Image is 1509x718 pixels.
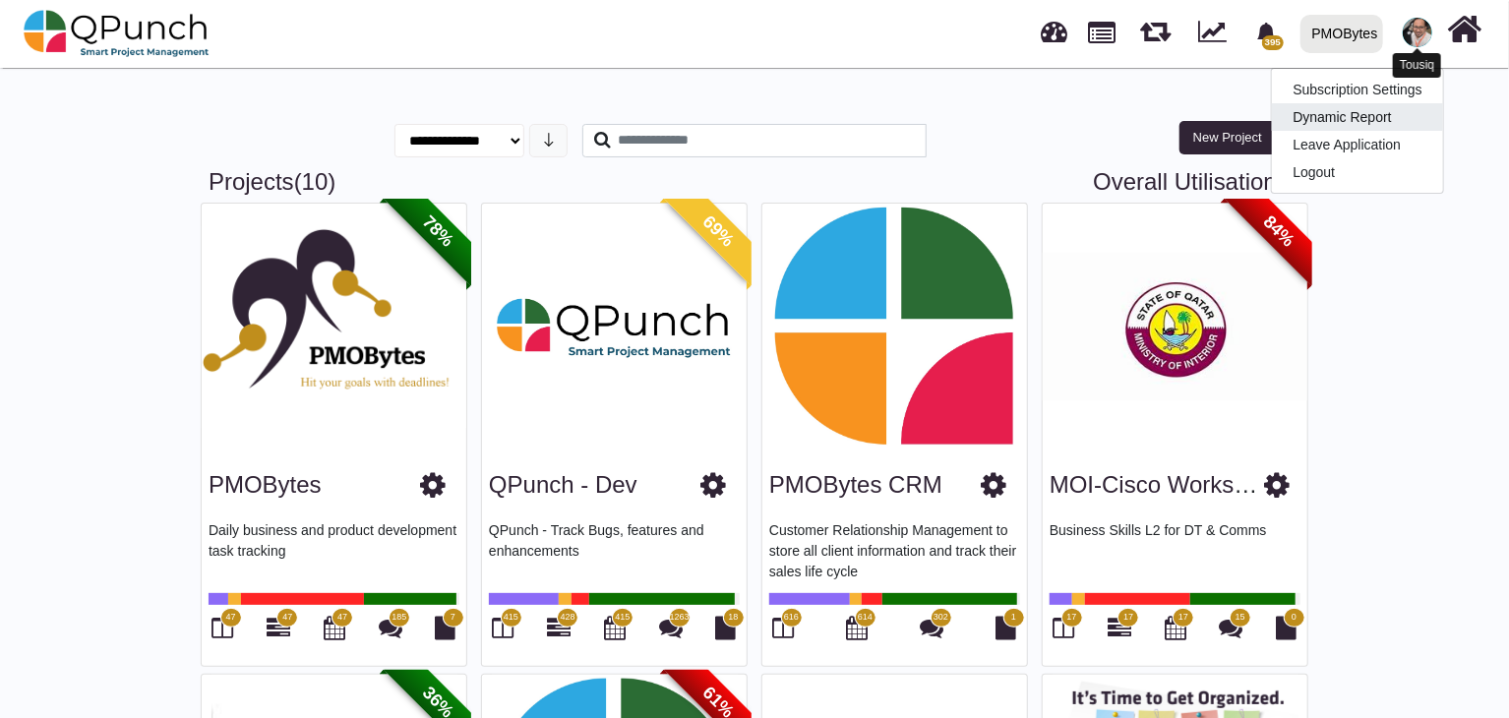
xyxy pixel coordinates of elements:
[1178,611,1188,625] span: 17
[615,611,630,625] span: 415
[209,471,322,500] h3: PMOBytes
[541,132,557,148] svg: arrow down
[384,177,493,286] span: 78%
[1179,121,1276,154] button: New Project
[1271,68,1444,194] ul: avatar
[504,611,518,625] span: 415
[1272,76,1443,103] a: Subscription Settings
[1292,1,1391,66] a: PMOBytes
[769,471,942,500] h3: PMOBytes CRM
[1277,616,1298,639] i: Document Library
[324,616,345,639] i: Calendar
[337,611,347,625] span: 47
[1272,103,1443,131] a: Dynamic Report
[267,616,290,639] i: Gantt
[493,616,514,639] i: Board
[1188,1,1244,66] div: Dynamic Report
[1165,616,1186,639] i: Calendar
[858,611,873,625] span: 614
[1312,17,1378,51] div: PMOBytes
[282,611,292,625] span: 47
[728,611,738,625] span: 18
[561,611,575,625] span: 428
[547,616,571,639] i: Gantt
[769,471,942,498] a: PMOBytes CRM
[1249,15,1284,50] div: Notification
[1225,177,1334,286] span: 84%
[1244,1,1293,63] a: bell fill395
[1108,616,1131,639] i: Gantt
[24,4,210,63] img: qpunch-sp.fa6292f.png
[1066,611,1076,625] span: 17
[489,471,637,498] a: QPunch - Dev
[670,611,690,625] span: 1263
[225,611,235,625] span: 47
[1050,520,1300,579] p: Business Skills L2 for DT & Comms
[1011,611,1016,625] span: 1
[1236,611,1245,625] span: 15
[1272,131,1443,158] a: Leave Application
[934,611,948,625] span: 302
[1089,13,1117,43] span: Projects
[1093,168,1277,195] a: Overall Utilisation
[209,168,1300,197] h3: Projects )
[1220,616,1243,639] i: Punch Discussions
[921,616,944,639] i: Punch Discussions
[1050,471,1265,500] h3: MOI-Cisco Workshops
[489,471,637,500] h3: QPunch - Dev
[529,124,568,157] button: arrow down
[379,616,402,639] i: Punch Discussions
[1123,611,1133,625] span: 17
[1140,10,1171,42] span: Iteration
[209,520,459,579] p: Daily business and product development task tracking
[1262,35,1283,50] span: 395
[773,616,795,639] i: Board
[212,616,234,639] i: Board
[1042,12,1068,41] span: Dashboard
[489,520,740,579] p: QPunch - Track Bugs, features and enhancements
[1054,616,1075,639] i: Board
[436,616,456,639] i: Document Library
[267,624,290,639] a: 47
[769,520,1020,579] p: Customer Relationship Management to store all client information and track their sales life cycle
[294,168,329,195] span: Active
[1272,158,1443,186] a: Logout
[1393,53,1441,78] div: Tousiq
[1448,11,1482,48] i: Home
[547,624,571,639] a: 428
[1391,1,1444,64] a: avatar
[847,616,869,639] i: Calendar
[996,616,1017,639] i: Document Library
[1292,611,1297,625] span: 0
[664,177,773,286] span: 69%
[784,611,799,625] span: 616
[451,611,455,625] span: 7
[604,616,626,639] i: Calendar
[1403,18,1432,47] img: avatar
[1108,624,1131,639] a: 17
[716,616,737,639] i: Document Library
[659,616,683,639] i: Punch Discussions
[392,611,406,625] span: 185
[1256,23,1277,43] svg: bell fill
[209,471,322,498] a: PMOBytes
[1277,168,1300,195] a: Help
[1050,471,1286,498] a: MOI-Cisco Workshops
